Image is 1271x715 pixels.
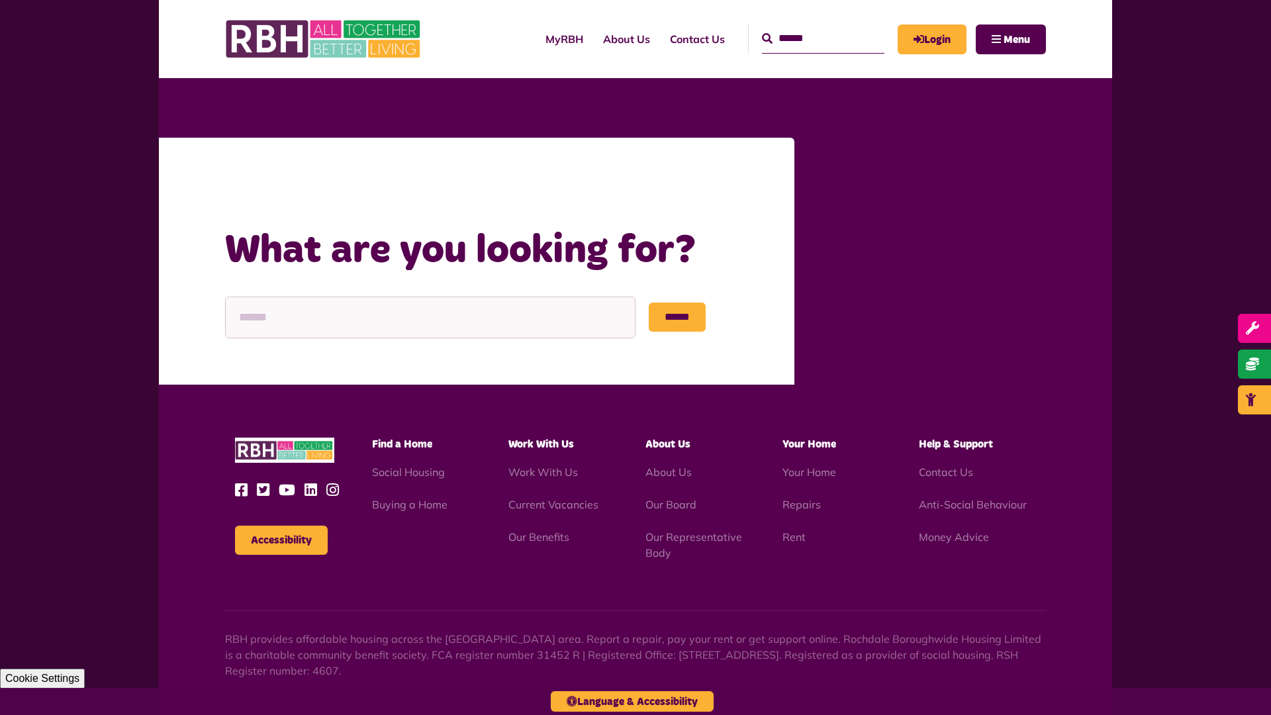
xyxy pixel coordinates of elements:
a: Home [301,175,334,190]
a: Social Housing [372,465,445,479]
a: What are you looking for? [352,175,501,190]
a: About Us [645,465,692,479]
a: MyRBH [536,21,593,57]
iframe: Netcall Web Assistant for live chat [1211,655,1271,715]
a: About Us [593,21,660,57]
img: RBH [225,13,424,65]
a: Our Benefits [508,530,569,544]
a: Money Advice [919,530,989,544]
a: Your Home [782,465,836,479]
a: Work With Us [508,465,578,479]
a: Our Representative Body [645,530,742,559]
a: Contact Us [919,465,973,479]
p: RBH provides affordable housing across the [GEOGRAPHIC_DATA] area. Report a repair, pay your rent... [225,631,1046,679]
button: Accessibility [235,526,328,555]
span: Work With Us [508,439,574,450]
button: Navigation [976,24,1046,54]
a: Our Board [645,498,696,511]
a: Repairs [782,498,821,511]
span: Find a Home [372,439,432,450]
img: RBH [235,438,334,463]
a: Buying a Home [372,498,447,511]
button: Language & Accessibility [551,691,714,712]
a: Contact Us [660,21,735,57]
span: Your Home [782,439,836,450]
h1: What are you looking for? [225,225,768,277]
a: Anti-Social Behaviour [919,498,1027,511]
span: Help & Support [919,439,993,450]
a: MyRBH [898,24,966,54]
span: About Us [645,439,690,450]
a: Rent [782,530,806,544]
a: Current Vacancies [508,498,598,511]
span: Menu [1004,34,1030,45]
